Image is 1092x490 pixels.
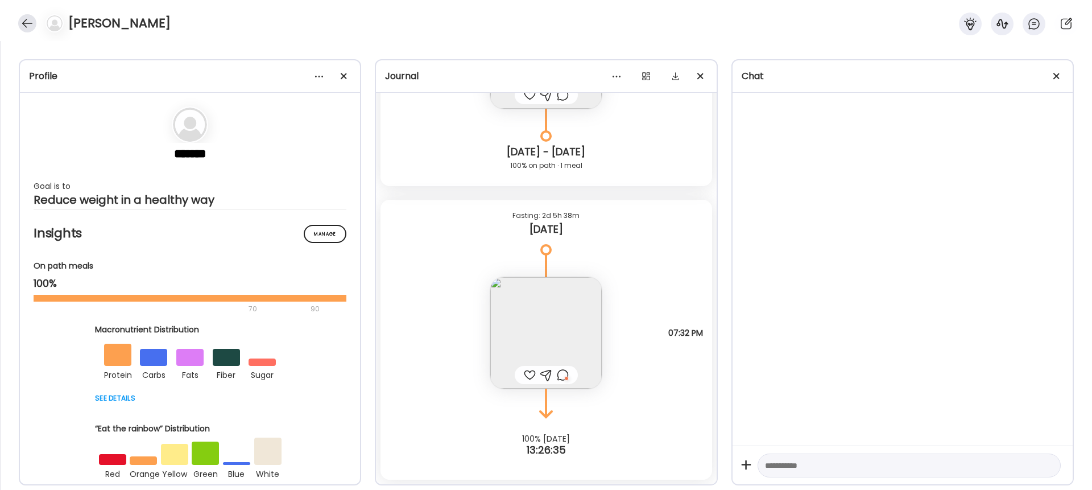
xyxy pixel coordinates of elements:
div: 100% on path · 1 meal [390,159,702,172]
img: bg-avatar-default.svg [47,15,63,31]
h2: Insights [34,225,346,242]
div: 70 [34,302,307,316]
span: 07:32 PM [668,328,703,338]
div: 13:26:35 [376,443,716,457]
div: blue [223,465,250,481]
div: Journal [385,69,707,83]
div: Chat [742,69,1064,83]
div: Macronutrient Distribution [95,324,285,336]
div: 100% [DATE] [376,434,716,443]
div: orange [130,465,157,481]
div: protein [104,366,131,382]
div: yellow [161,465,188,481]
div: Manage [304,225,346,243]
div: fiber [213,366,240,382]
img: images%2F0vTaWyIcA4UGvAp1oZK5yOxvVAX2%2FPM3ngX2AFrnLmVdYrSKt%2F4YRwh1Ig3kghYZgUiaL5_240 [490,277,602,389]
img: bg-avatar-default.svg [173,108,207,142]
div: [DATE] - [DATE] [390,145,702,159]
h4: [PERSON_NAME] [68,14,171,32]
div: “Eat the rainbow” Distribution [95,423,285,435]
div: Goal is to [34,179,346,193]
div: Fasting: 2d 5h 38m [390,209,702,223]
div: fats [176,366,204,382]
div: 90 [309,302,321,316]
div: carbs [140,366,167,382]
div: red [99,465,126,481]
div: 100% [34,277,346,290]
div: white [254,465,282,481]
div: sugar [249,366,276,382]
div: [DATE] [390,223,702,236]
div: On path meals [34,260,346,272]
div: Profile [29,69,351,83]
div: Reduce weight in a healthy way [34,193,346,207]
div: green [192,465,219,481]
